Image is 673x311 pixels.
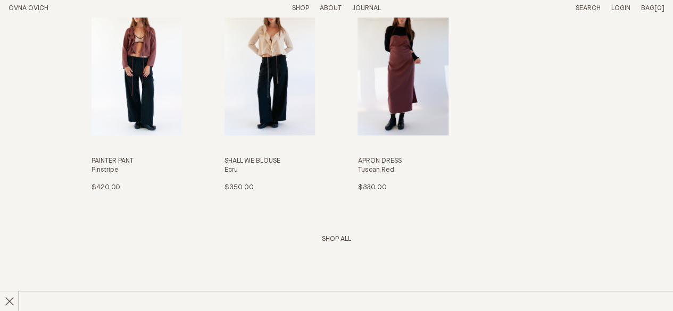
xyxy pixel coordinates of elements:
[352,5,381,12] a: Journal
[9,5,48,12] a: Home
[320,4,342,13] summary: About
[358,166,448,175] h4: Tuscan Red
[92,157,182,166] h3: Painter Pant
[358,184,386,191] span: $330.00
[611,5,630,12] a: Login
[576,5,601,12] a: Search
[292,5,309,12] a: Shop
[225,184,253,191] span: $350.00
[92,166,182,175] h4: Pinstripe
[641,5,654,12] span: Bag
[92,184,120,191] span: $420.00
[225,157,315,166] h3: Shall We Blouse
[225,166,315,175] h4: Ecru
[654,5,664,12] span: [0]
[358,157,448,166] h3: Apron Dress
[322,236,351,242] a: View whole collection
